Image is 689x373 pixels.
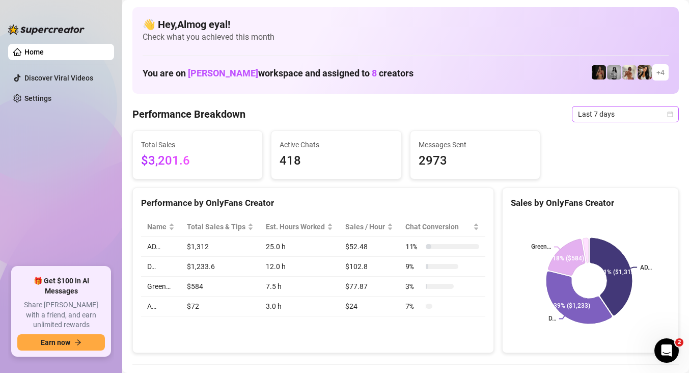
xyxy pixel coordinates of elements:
span: Chat Conversion [405,221,471,232]
span: Check what you achieved this month [143,32,669,43]
span: Total Sales & Tips [187,221,245,232]
span: Share [PERSON_NAME] with a friend, and earn unlimited rewards [17,300,105,330]
td: $52.48 [339,237,399,257]
td: Green… [141,277,181,297]
div: Sales by OnlyFans Creator [511,196,670,210]
td: 7.5 h [260,277,339,297]
td: $24 [339,297,399,316]
td: 25.0 h [260,237,339,257]
td: $1,312 [181,237,260,257]
span: Earn now [41,338,70,347]
td: AD… [141,237,181,257]
span: [PERSON_NAME] [188,68,258,78]
span: $3,201.6 [141,151,254,171]
a: Discover Viral Videos [24,74,93,82]
img: AD [638,65,652,79]
h4: Performance Breakdown [132,107,245,121]
a: Settings [24,94,51,102]
span: 9 % [405,261,422,272]
th: Total Sales & Tips [181,217,260,237]
span: 418 [280,151,393,171]
td: $77.87 [339,277,399,297]
span: Messages Sent [419,139,532,150]
td: $72 [181,297,260,316]
div: Est. Hours Worked [266,221,325,232]
span: 7 % [405,301,422,312]
h4: 👋 Hey, Almog eyal ! [143,17,669,32]
img: logo-BBDzfeDw.svg [8,24,85,35]
text: D… [548,315,556,323]
span: 2973 [419,151,532,171]
span: Total Sales [141,139,254,150]
span: + 4 [656,67,665,78]
td: D… [141,257,181,277]
th: Sales / Hour [339,217,399,237]
span: 2 [675,338,683,347]
div: Performance by OnlyFans Creator [141,196,485,210]
td: $102.8 [339,257,399,277]
span: Last 7 days [578,106,673,122]
img: D [592,65,606,79]
span: 3 % [405,281,422,292]
td: $584 [181,277,260,297]
img: Green [622,65,637,79]
th: Chat Conversion [399,217,485,237]
button: Earn nowarrow-right [17,334,105,351]
span: 🎁 Get $100 in AI Messages [17,276,105,296]
span: calendar [667,111,673,117]
span: Name [147,221,167,232]
td: $1,233.6 [181,257,260,277]
span: 8 [372,68,377,78]
span: Sales / Hour [345,221,385,232]
span: Active Chats [280,139,393,150]
h1: You are on workspace and assigned to creators [143,68,414,79]
th: Name [141,217,181,237]
text: Green… [531,244,551,251]
span: 11 % [405,241,422,252]
text: AD… [640,264,652,271]
td: A… [141,297,181,316]
img: A [607,65,621,79]
a: Home [24,48,44,56]
span: arrow-right [74,339,81,346]
iframe: Intercom live chat [654,338,679,363]
td: 12.0 h [260,257,339,277]
td: 3.0 h [260,297,339,316]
